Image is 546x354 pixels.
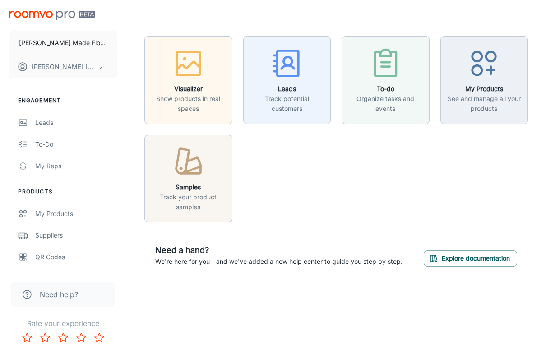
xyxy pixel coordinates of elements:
a: To-doOrganize tasks and events [342,75,430,84]
button: VisualizerShow products in real spaces [144,36,232,124]
button: Explore documentation [424,250,517,267]
div: Leads [35,118,117,128]
h6: To-do [347,84,424,94]
h6: Samples [150,182,227,192]
div: My Reps [35,161,117,171]
div: My Products [35,209,117,219]
img: Roomvo PRO Beta [9,11,95,20]
p: Track your product samples [150,192,227,212]
p: Show products in real spaces [150,94,227,114]
h6: Visualizer [150,84,227,94]
p: Track potential customers [249,94,325,114]
p: See and manage all your products [446,94,523,114]
a: My ProductsSee and manage all your products [440,75,528,84]
a: LeadsTrack potential customers [243,75,331,84]
p: [PERSON_NAME] Made Floors Inc [19,38,107,48]
p: We're here for you—and we've added a new help center to guide you step by step. [155,257,403,267]
button: [PERSON_NAME] [PERSON_NAME] [9,55,117,78]
a: Explore documentation [424,253,517,262]
h6: Leads [249,84,325,94]
button: SamplesTrack your product samples [144,135,232,223]
a: SamplesTrack your product samples [144,173,232,182]
div: Suppliers [35,230,117,240]
div: QR Codes [35,252,117,262]
h6: My Products [446,84,523,94]
span: Need help? [40,289,78,300]
button: LeadsTrack potential customers [243,36,331,124]
p: [PERSON_NAME] [PERSON_NAME] [32,62,95,72]
button: My ProductsSee and manage all your products [440,36,528,124]
h6: Need a hand? [155,244,403,257]
p: Organize tasks and events [347,94,424,114]
div: To-do [35,139,117,149]
button: [PERSON_NAME] Made Floors Inc [9,31,117,55]
button: To-doOrganize tasks and events [342,36,430,124]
